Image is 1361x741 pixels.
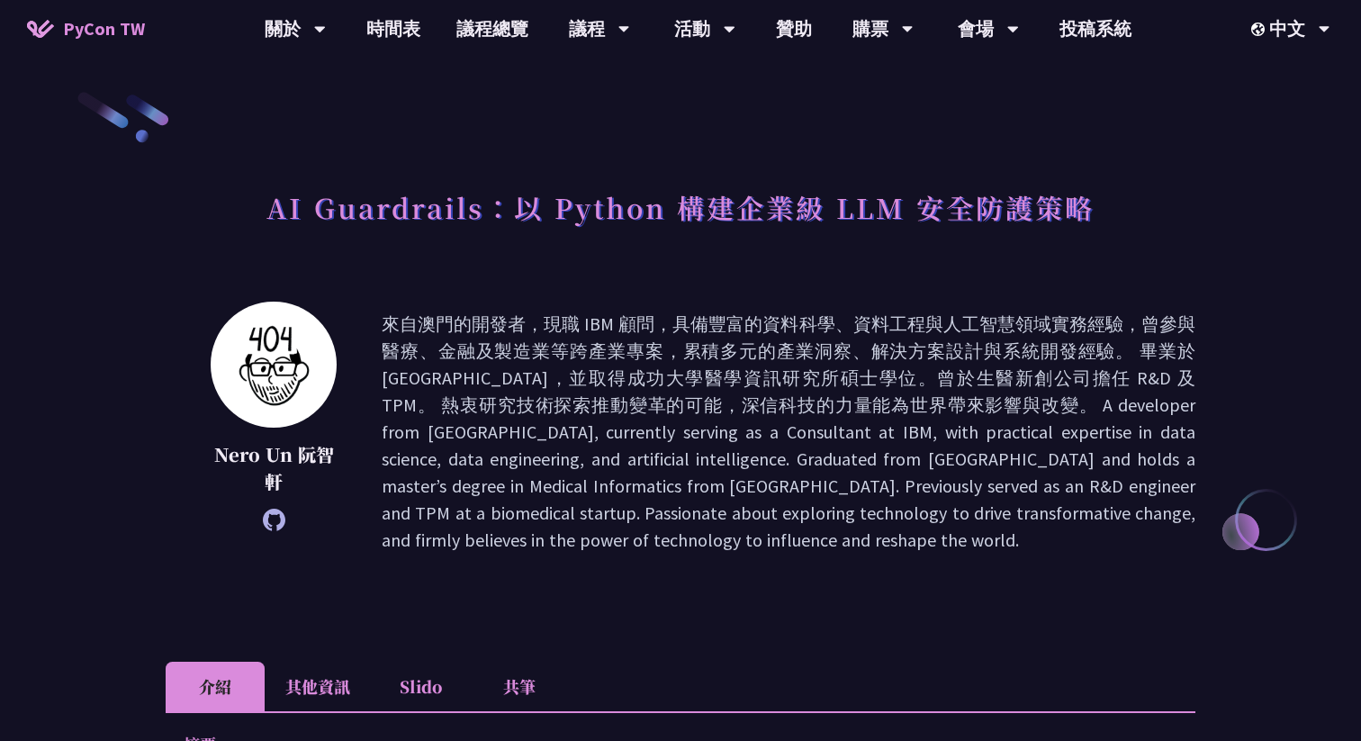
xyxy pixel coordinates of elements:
[9,6,163,51] a: PyCon TW
[382,311,1195,554] p: 來自澳門的開發者，現職 IBM 顧問，具備豐富的資料科學、資料工程與人工智慧領域實務經驗，曾參與醫療、金融及製造業等跨產業專案，累積多元的產業洞察、解決方案設計與系統開發經驗。 畢業於[GEOG...
[211,441,337,495] p: Nero Un 阮智軒
[371,662,470,711] li: Slido
[166,662,265,711] li: 介紹
[211,302,337,428] img: Nero Un 阮智軒
[1251,23,1269,36] img: Locale Icon
[27,20,54,38] img: Home icon of PyCon TW 2025
[265,662,371,711] li: 其他資訊
[470,662,569,711] li: 共筆
[266,180,1095,234] h1: AI Guardrails：以 Python 構建企業級 LLM 安全防護策略
[63,15,145,42] span: PyCon TW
